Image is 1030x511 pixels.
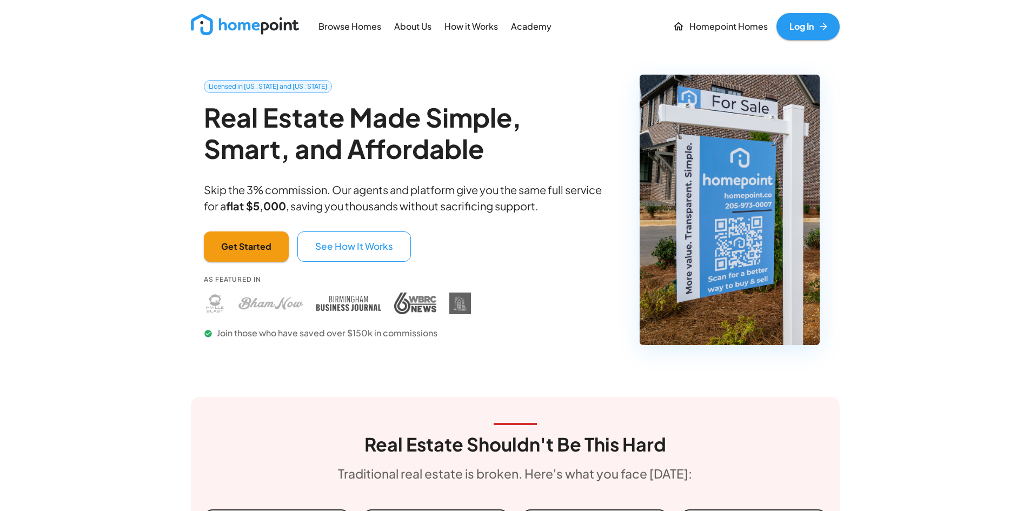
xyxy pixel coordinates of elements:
span: Licensed in [US_STATE] and [US_STATE] [204,82,331,91]
p: Skip the 3% commission. Our agents and platform give you the same full service for a , saving you... [204,182,612,214]
h3: Real Estate Shouldn't Be This Hard [364,434,666,455]
b: flat $5,000 [226,199,286,213]
a: Log In [776,13,840,40]
img: DIY Homebuyers Academy press coverage - Homepoint featured in DIY Homebuyers Academy [449,293,471,314]
img: WBRC press coverage - Homepoint featured in WBRC [394,293,436,314]
p: About Us [394,21,431,33]
img: Huntsville Blast press coverage - Homepoint featured in Huntsville Blast [204,293,225,314]
p: Join those who have saved over $150k in commissions [204,327,471,340]
img: Homepoint real estate for sale sign - Licensed brokerage in Alabama and Tennessee [640,75,820,345]
a: About Us [390,14,436,38]
button: See How It Works [297,231,411,262]
p: Browse Homes [318,21,381,33]
h6: Traditional real estate is broken. Here's what you face [DATE]: [338,464,692,484]
img: Birmingham Business Journal press coverage - Homepoint featured in Birmingham Business Journal [316,293,381,314]
a: Homepoint Homes [668,13,772,40]
img: new_logo_light.png [191,14,299,35]
a: Academy [507,14,556,38]
p: Homepoint Homes [689,21,768,33]
p: As Featured In [204,275,471,284]
img: Bham Now press coverage - Homepoint featured in Bham Now [238,293,303,314]
button: Get Started [204,231,289,262]
p: Academy [511,21,551,33]
a: Licensed in [US_STATE] and [US_STATE] [204,80,332,93]
a: How it Works [440,14,502,38]
h2: Real Estate Made Simple, Smart, and Affordable [204,102,612,164]
a: Browse Homes [314,14,386,38]
p: How it Works [444,21,498,33]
